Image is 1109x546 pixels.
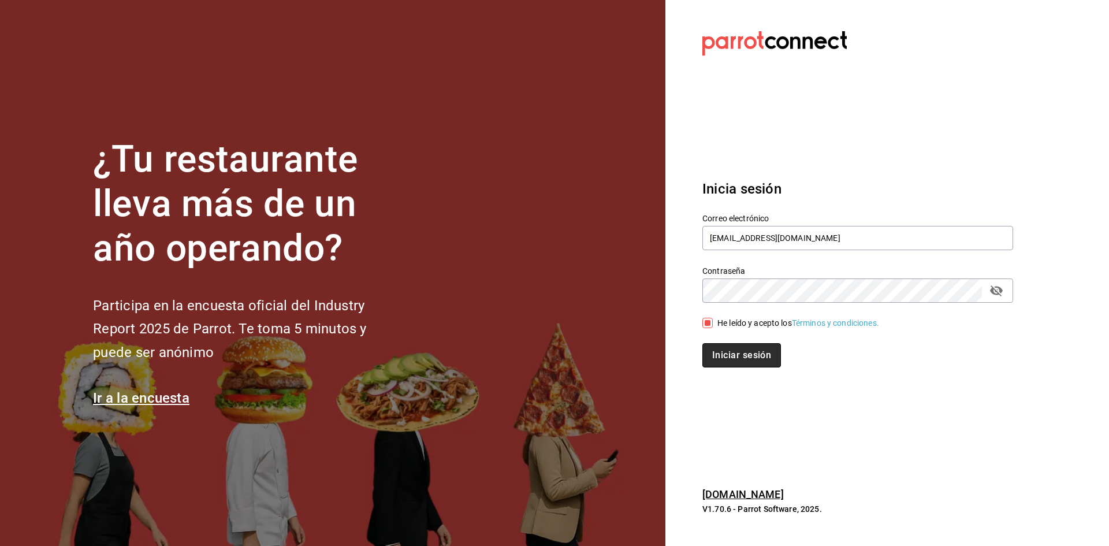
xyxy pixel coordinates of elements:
a: [DOMAIN_NAME] [702,488,784,500]
button: passwordField [987,281,1006,300]
h2: Participa en la encuesta oficial del Industry Report 2025 de Parrot. Te toma 5 minutos y puede se... [93,294,405,365]
h3: Inicia sesión [702,179,1013,199]
label: Correo electrónico [702,214,1013,222]
button: Iniciar sesión [702,343,781,367]
a: Términos y condiciones. [792,318,879,328]
input: Ingresa tu correo electrónico [702,226,1013,250]
h1: ¿Tu restaurante lleva más de un año operando? [93,138,405,270]
p: V1.70.6 - Parrot Software, 2025. [702,503,1013,515]
div: He leído y acepto los [717,317,879,329]
label: Contraseña [702,267,1013,275]
a: Ir a la encuesta [93,390,189,406]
